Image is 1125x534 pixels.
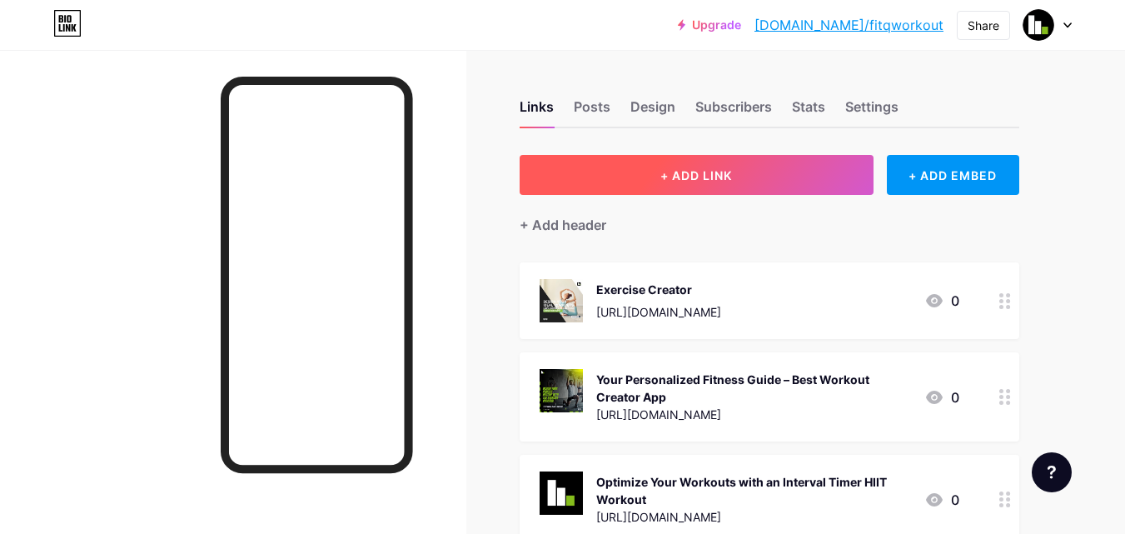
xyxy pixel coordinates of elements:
button: + ADD LINK [520,155,874,195]
div: Settings [845,97,899,127]
div: Exercise Creator [596,281,721,298]
div: Share [968,17,999,34]
div: 0 [924,291,959,311]
img: Fit q [1023,9,1054,41]
a: [DOMAIN_NAME]/fitqworkout [754,15,943,35]
div: Design [630,97,675,127]
img: Optimize Your Workouts with an Interval Timer HIIT Workout [540,472,583,515]
div: Posts [574,97,610,127]
img: Exercise Creator [540,279,583,322]
div: [URL][DOMAIN_NAME] [596,508,911,526]
div: Your Personalized Fitness Guide – Best Workout Creator App [596,371,911,406]
div: + Add header [520,215,606,235]
img: Your Personalized Fitness Guide – Best Workout Creator App [540,369,583,412]
div: Links [520,97,554,127]
div: Optimize Your Workouts with an Interval Timer HIIT Workout [596,473,911,508]
div: 0 [924,490,959,510]
div: Subscribers [695,97,772,127]
div: [URL][DOMAIN_NAME] [596,303,721,321]
a: Upgrade [678,18,741,32]
span: + ADD LINK [660,168,732,182]
div: [URL][DOMAIN_NAME] [596,406,911,423]
div: 0 [924,387,959,407]
div: Stats [792,97,825,127]
div: + ADD EMBED [887,155,1019,195]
